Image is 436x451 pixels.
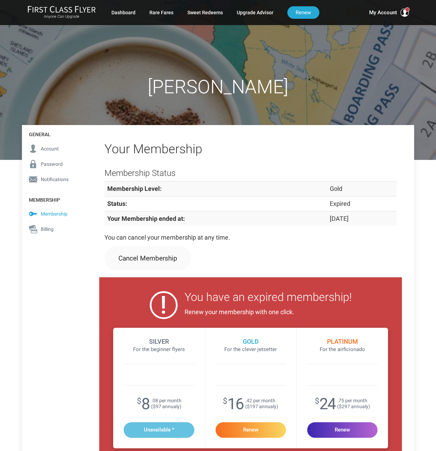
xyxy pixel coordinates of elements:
div: For the airficionado [307,345,377,353]
small: Anyone Can Upgrade [28,14,96,19]
span: Password [41,160,63,168]
h3: Gold [216,338,286,345]
h4: Membership [22,190,87,206]
strong: Status: [107,200,127,207]
h3: Platinum [307,338,377,345]
div: For the clever jetsetter [216,345,286,353]
a: First Class FlyerAnyone Can Upgrade [28,6,96,20]
a: Membership [22,206,87,221]
h4: General [22,125,87,141]
p: Renew your membership with one click. [185,307,352,317]
button: Renew [216,422,286,438]
span: 8 [141,395,149,413]
span: $ [223,396,227,405]
span: 24 [319,395,335,413]
td: [DATE] [327,211,397,226]
span: $ [137,396,141,405]
strong: Membership Level: [107,185,162,192]
a: Dashboard [111,6,135,19]
img: First Class Flyer [28,6,96,13]
button: My Account [369,8,408,17]
div: For the beginner flyers [124,345,194,353]
a: Account [22,141,87,156]
button: Unavailable * [124,422,194,438]
div: .42 per month ($197 annualy) [245,398,278,410]
a: Sweet Redeems [187,6,223,19]
h3: Silver [124,338,194,345]
span: Account [41,145,59,153]
h2: Your Membership [104,142,397,156]
span: 16 [227,395,243,413]
span: Notifications [41,176,69,183]
div: ! [150,291,178,319]
span: Membership [41,210,68,218]
strong: Your Membership ended at: [107,215,185,222]
a: Password [22,156,87,172]
a: Rare Fares [149,6,173,19]
a: Billing [22,221,87,237]
a: Notifications [22,172,87,187]
div: .08 per month ($97 annualy) [151,398,181,410]
h3: Membership Status [104,169,397,178]
a: Cancel Membership [104,246,191,270]
td: Expired [327,196,397,211]
span: My Account [369,8,397,17]
span: $ [315,396,319,405]
button: Renew [307,422,377,438]
h3: You have an expired membership! [185,291,352,304]
a: Upgrade Advisor [237,6,273,19]
div: .75 per month ($297 annualy) [337,398,370,410]
td: Gold [327,181,397,196]
p: You can cancel your membership at any time. [104,233,397,243]
h1: [PERSON_NAME] [22,77,414,97]
span: Billing [41,225,54,233]
a: Renew [287,6,319,19]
